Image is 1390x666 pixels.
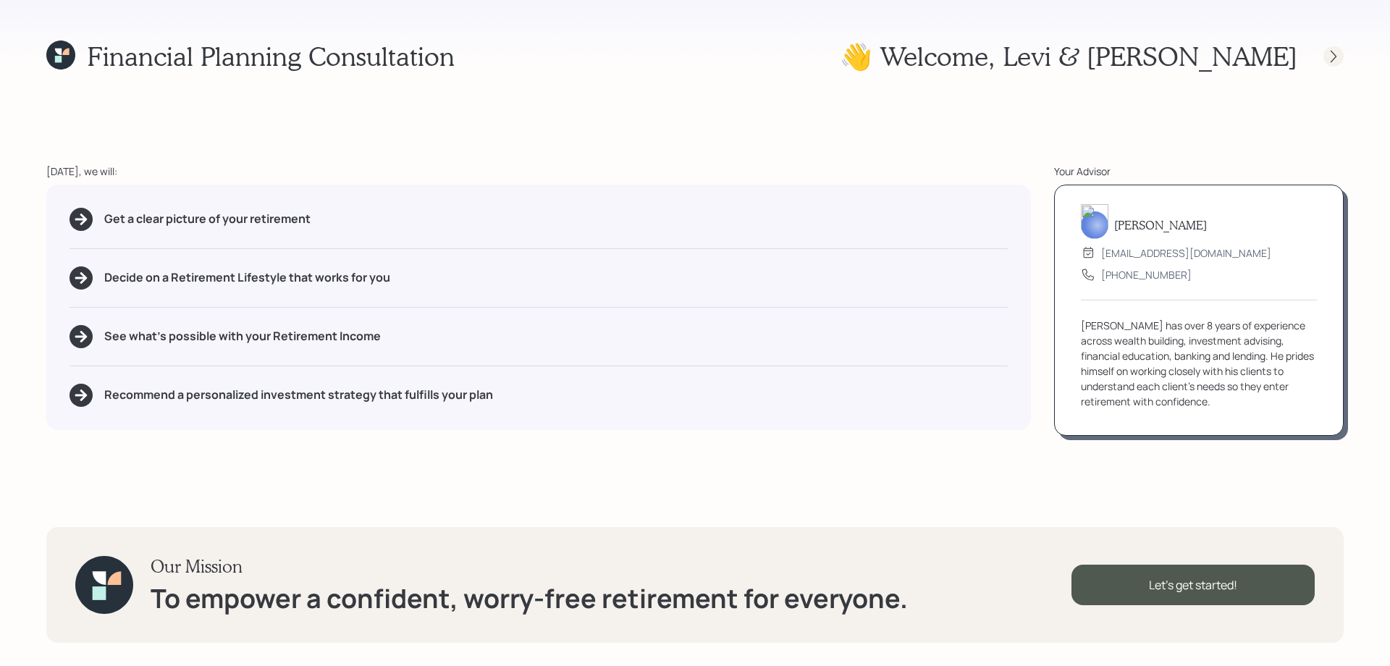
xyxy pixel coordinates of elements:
h1: 👋 Welcome , Levi & [PERSON_NAME] [840,41,1297,72]
h5: See what's possible with your Retirement Income [104,329,381,343]
h5: Get a clear picture of your retirement [104,212,311,226]
h5: [PERSON_NAME] [1114,218,1207,232]
div: Your Advisor [1054,164,1344,179]
h1: Financial Planning Consultation [87,41,455,72]
h1: To empower a confident, worry-free retirement for everyone. [151,583,908,614]
h5: Recommend a personalized investment strategy that fulfills your plan [104,388,493,402]
div: [PHONE_NUMBER] [1101,267,1192,282]
div: Let's get started! [1071,565,1315,605]
div: [DATE], we will: [46,164,1031,179]
h5: Decide on a Retirement Lifestyle that works for you [104,271,390,284]
div: [EMAIL_ADDRESS][DOMAIN_NAME] [1101,245,1271,261]
div: [PERSON_NAME] has over 8 years of experience across wealth building, investment advising, financi... [1081,318,1317,409]
img: james-distasi-headshot.png [1081,204,1108,239]
h3: Our Mission [151,556,908,577]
